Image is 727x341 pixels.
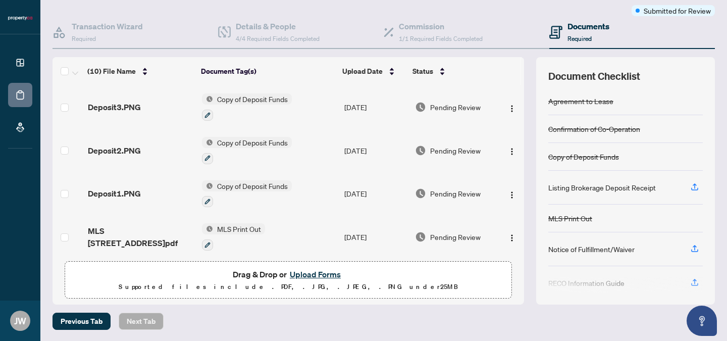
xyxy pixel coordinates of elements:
[287,268,344,281] button: Upload Forms
[567,20,609,32] h4: Documents
[415,188,426,199] img: Document Status
[14,314,26,328] span: JW
[342,66,383,77] span: Upload Date
[8,15,32,21] img: logo
[687,306,717,336] button: Open asap
[202,223,265,251] button: Status IconMLS Print Out
[340,85,411,129] td: [DATE]
[644,5,711,16] span: Submitted for Review
[213,137,292,148] span: Copy of Deposit Funds
[430,188,481,199] span: Pending Review
[548,69,640,83] span: Document Checklist
[504,99,520,115] button: Logo
[340,172,411,216] td: [DATE]
[504,142,520,159] button: Logo
[213,223,265,234] span: MLS Print Out
[548,123,640,134] div: Confirmation of Co-Operation
[508,234,516,242] img: Logo
[508,105,516,113] img: Logo
[412,66,433,77] span: Status
[504,185,520,202] button: Logo
[548,243,635,255] div: Notice of Fulfillment/Waiver
[399,35,483,42] span: 1/1 Required Fields Completed
[202,93,213,105] img: Status Icon
[233,268,344,281] span: Drag & Drop or
[508,148,516,156] img: Logo
[88,225,194,249] span: MLS [STREET_ADDRESS]pdf
[71,281,505,293] p: Supported files include .PDF, .JPG, .JPEG, .PNG under 25 MB
[197,57,339,85] th: Document Tag(s)
[340,215,411,259] td: [DATE]
[202,137,292,164] button: Status IconCopy of Deposit Funds
[504,229,520,245] button: Logo
[236,35,320,42] span: 4/4 Required Fields Completed
[202,180,213,191] img: Status Icon
[548,95,613,107] div: Agreement to Lease
[548,151,619,162] div: Copy of Deposit Funds
[567,35,592,42] span: Required
[88,144,141,157] span: Deposit2.PNG
[430,102,481,113] span: Pending Review
[202,223,213,234] img: Status Icon
[399,20,483,32] h4: Commission
[202,93,292,121] button: Status IconCopy of Deposit Funds
[213,93,292,105] span: Copy of Deposit Funds
[88,187,141,200] span: Deposit1.PNG
[236,20,320,32] h4: Details & People
[83,57,197,85] th: (10) File Name
[72,20,143,32] h4: Transaction Wizard
[508,191,516,199] img: Logo
[65,262,511,299] span: Drag & Drop orUpload FormsSupported files include .PDF, .JPG, .JPEG, .PNG under25MB
[415,231,426,242] img: Document Status
[119,313,164,330] button: Next Tab
[408,57,496,85] th: Status
[415,145,426,156] img: Document Status
[202,137,213,148] img: Status Icon
[430,231,481,242] span: Pending Review
[430,145,481,156] span: Pending Review
[53,313,111,330] button: Previous Tab
[202,180,292,208] button: Status IconCopy of Deposit Funds
[88,101,141,113] span: Deposit3.PNG
[213,180,292,191] span: Copy of Deposit Funds
[61,313,102,329] span: Previous Tab
[72,35,96,42] span: Required
[548,182,656,193] div: Listing Brokerage Deposit Receipt
[415,102,426,113] img: Document Status
[548,213,592,224] div: MLS Print Out
[87,66,136,77] span: (10) File Name
[338,57,408,85] th: Upload Date
[340,129,411,172] td: [DATE]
